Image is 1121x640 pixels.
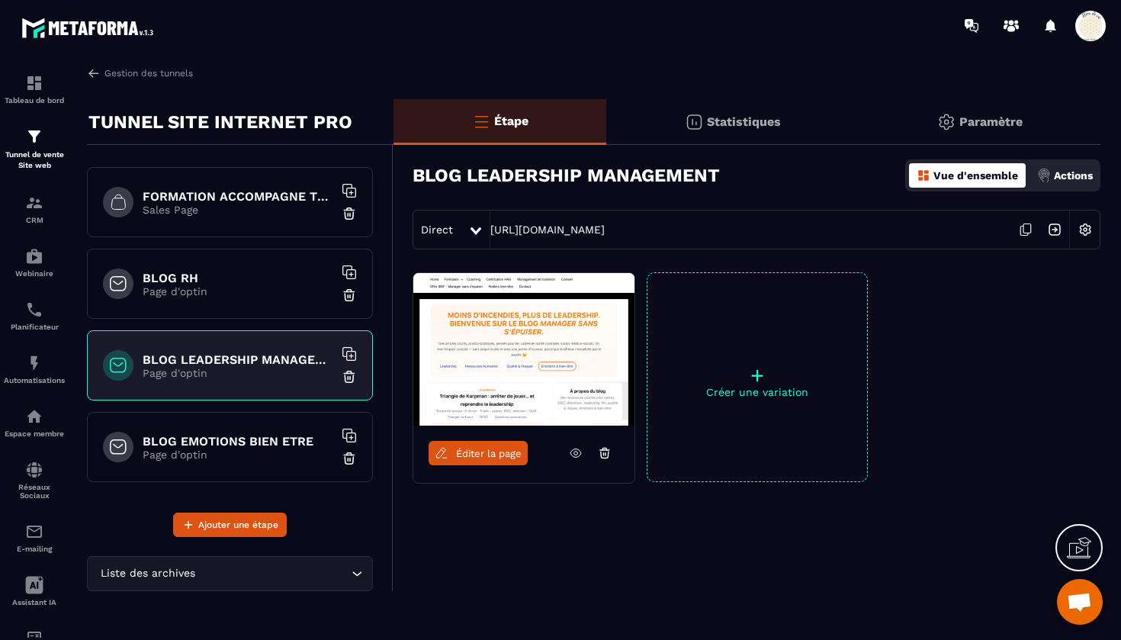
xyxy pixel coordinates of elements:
[88,107,352,137] p: TUNNEL SITE INTERNET PRO
[4,236,65,289] a: automationsautomationsWebinaire
[342,288,357,303] img: trash
[959,114,1023,129] p: Paramètre
[4,96,65,105] p: Tableau de bord
[25,523,43,541] img: email
[198,565,348,582] input: Search for option
[4,598,65,606] p: Assistant IA
[647,386,867,398] p: Créer une variation
[4,429,65,438] p: Espace membre
[647,365,867,386] p: +
[4,511,65,564] a: emailemailE-mailing
[4,116,65,182] a: formationformationTunnel de vente Site web
[456,448,522,459] span: Éditer la page
[413,273,634,426] img: image
[917,169,930,182] img: dashboard-orange.40269519.svg
[933,169,1018,182] p: Vue d'ensemble
[685,113,703,131] img: stats.20deebd0.svg
[4,63,65,116] a: formationformationTableau de bord
[429,441,528,465] a: Éditer la page
[21,14,159,42] img: logo
[1054,169,1093,182] p: Actions
[707,114,781,129] p: Statistiques
[4,182,65,236] a: formationformationCRM
[472,112,490,130] img: bars-o.4a397970.svg
[143,434,333,449] h6: BLOG EMOTIONS BIEN ETRE
[1071,215,1100,244] img: setting-w.858f3a88.svg
[4,150,65,171] p: Tunnel de vente Site web
[4,323,65,331] p: Planificateur
[25,461,43,479] img: social-network
[421,224,453,236] span: Direct
[342,206,357,221] img: trash
[4,269,65,278] p: Webinaire
[342,369,357,384] img: trash
[143,285,333,297] p: Page d'optin
[4,564,65,618] a: Assistant IA
[4,289,65,343] a: schedulerschedulerPlanificateur
[1040,215,1069,244] img: arrow-next.bcc2205e.svg
[87,66,101,80] img: arrow
[143,189,333,204] h6: FORMATION ACCOMPAGNE TRACEUR
[937,113,956,131] img: setting-gr.5f69749f.svg
[1037,169,1051,182] img: actions.d6e523a2.png
[25,127,43,146] img: formation
[342,451,357,466] img: trash
[4,545,65,553] p: E-mailing
[494,114,528,128] p: Étape
[4,216,65,224] p: CRM
[25,407,43,426] img: automations
[4,483,65,500] p: Réseaux Sociaux
[25,194,43,212] img: formation
[87,66,193,80] a: Gestion des tunnels
[1057,579,1103,625] div: Ouvrir le chat
[97,565,198,582] span: Liste des archives
[413,165,720,186] h3: BLOG LEADERSHIP MANAGEMENT
[143,367,333,379] p: Page d'optin
[4,396,65,449] a: automationsautomationsEspace membre
[25,74,43,92] img: formation
[143,352,333,367] h6: BLOG LEADERSHIP MANAGEMENT
[25,247,43,265] img: automations
[143,449,333,461] p: Page d'optin
[87,556,373,591] div: Search for option
[25,301,43,319] img: scheduler
[490,224,605,236] a: [URL][DOMAIN_NAME]
[143,204,333,216] p: Sales Page
[173,513,287,537] button: Ajouter une étape
[4,376,65,384] p: Automatisations
[4,449,65,511] a: social-networksocial-networkRéseaux Sociaux
[25,354,43,372] img: automations
[143,271,333,285] h6: BLOG RH
[4,343,65,396] a: automationsautomationsAutomatisations
[198,517,278,532] span: Ajouter une étape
